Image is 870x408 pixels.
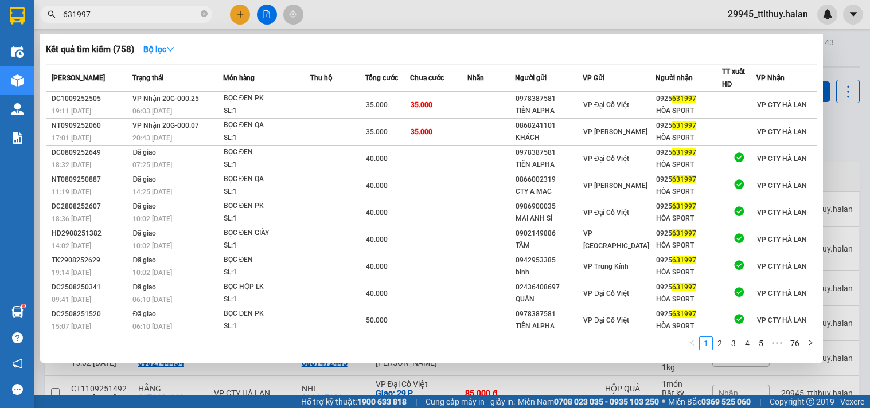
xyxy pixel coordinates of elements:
span: VP [GEOGRAPHIC_DATA] [583,229,649,250]
span: 14:25 [DATE] [132,188,172,196]
button: right [803,336,817,350]
span: question-circle [12,332,23,343]
span: search [48,10,56,18]
span: 20:43 [DATE] [132,134,172,142]
div: HÒA SPORT [656,159,721,171]
a: 5 [755,337,767,350]
span: 631997 [672,310,696,318]
div: TIẾN ALPHA [516,159,582,171]
span: VP CTY HÀ LAN [757,262,807,270]
span: 35.000 [411,128,432,136]
span: 631997 [672,283,696,291]
span: 40.000 [366,289,388,297]
span: 40.000 [366,182,388,190]
span: VP [PERSON_NAME] [583,128,647,136]
div: 0925 [656,308,721,320]
span: Đã giao [132,148,156,156]
div: SL: 1 [224,105,310,117]
span: VP Đại Cồ Việt [583,155,629,163]
span: 631997 [672,121,696,130]
li: 2 [713,336,727,350]
div: TIẾN ALPHA [516,320,582,332]
div: QUÂN [516,293,582,305]
span: Đã giao [132,256,156,264]
span: 40.000 [366,236,388,244]
span: VP CTY HÀ LAN [757,101,807,109]
img: warehouse-icon [11,306,24,318]
span: VP Đại Cồ Việt [583,316,629,324]
span: Người gửi [515,74,547,82]
li: 3 [727,336,740,350]
div: HÒA SPORT [656,240,721,252]
div: 0986900035 [516,201,582,213]
span: Đã giao [132,283,156,291]
div: SL: 1 [224,213,310,225]
span: 14:02 [DATE] [52,242,91,250]
span: VP CTY HÀ LAN [757,289,807,297]
div: BỌC ĐEN GIÀY [224,227,310,240]
span: VP Nhận 20G-000.07 [132,121,199,130]
div: KHÁCH [516,132,582,144]
span: message [12,384,23,395]
span: 06:10 [DATE] [132,296,172,304]
div: BỌC ĐEN [224,254,310,266]
span: VP CTY HÀ LAN [757,209,807,217]
span: VP CTY HÀ LAN [757,182,807,190]
span: 631997 [672,256,696,264]
div: BỌC ĐEN PK [224,92,310,105]
span: 15:07 [DATE] [52,323,91,331]
span: 40.000 [366,209,388,217]
span: 40.000 [366,262,388,270]
div: DC2508251520 [52,308,129,320]
button: left [685,336,699,350]
div: BỌC ĐEN PK [224,308,310,320]
div: SL: 1 [224,240,310,252]
div: HÒA SPORT [656,293,721,305]
span: VP CTY HÀ LAN [757,236,807,244]
div: HÒA SPORT [656,105,721,117]
div: DC2508250341 [52,281,129,293]
a: 4 [741,337,754,350]
span: 631997 [672,148,696,156]
span: 10:02 [DATE] [132,215,172,223]
input: Tìm tên, số ĐT hoặc mã đơn [63,8,198,21]
span: VP CTY HÀ LAN [757,316,807,324]
img: warehouse-icon [11,46,24,58]
div: HÒA SPORT [656,186,721,198]
div: SL: 1 [224,266,310,279]
span: VP Nhận 20G-000.25 [132,95,199,103]
div: 02436408697 [516,281,582,293]
div: 0978387581 [516,147,582,159]
img: logo-vxr [10,7,25,25]
span: VP Nhận [756,74,785,82]
span: Nhãn [467,74,484,82]
span: close-circle [201,9,208,20]
span: Trạng thái [132,74,163,82]
div: SL: 1 [224,293,310,306]
span: 09:41 [DATE] [52,296,91,304]
span: 06:03 [DATE] [132,107,172,115]
span: right [807,339,814,346]
span: down [166,45,174,53]
span: [PERSON_NAME] [52,74,105,82]
span: 06:10 [DATE] [132,323,172,331]
div: BỌC ĐEN QA [224,119,310,132]
span: 10:02 [DATE] [132,269,172,277]
div: BỌC ĐEN QA [224,173,310,186]
div: DC0809252649 [52,147,129,159]
li: 5 [754,336,768,350]
a: 1 [700,337,712,350]
div: TÂM [516,240,582,252]
div: 0942953385 [516,254,582,266]
li: Next 5 Pages [768,336,786,350]
span: 50.000 [366,316,388,324]
span: notification [12,358,23,369]
li: 1 [699,336,713,350]
span: close-circle [201,10,208,17]
div: 0925 [656,281,721,293]
span: Đã giao [132,175,156,183]
span: 18:36 [DATE] [52,215,91,223]
span: VP [PERSON_NAME] [583,182,647,190]
span: 35.000 [366,101,388,109]
span: VP CTY HÀ LAN [757,128,807,136]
